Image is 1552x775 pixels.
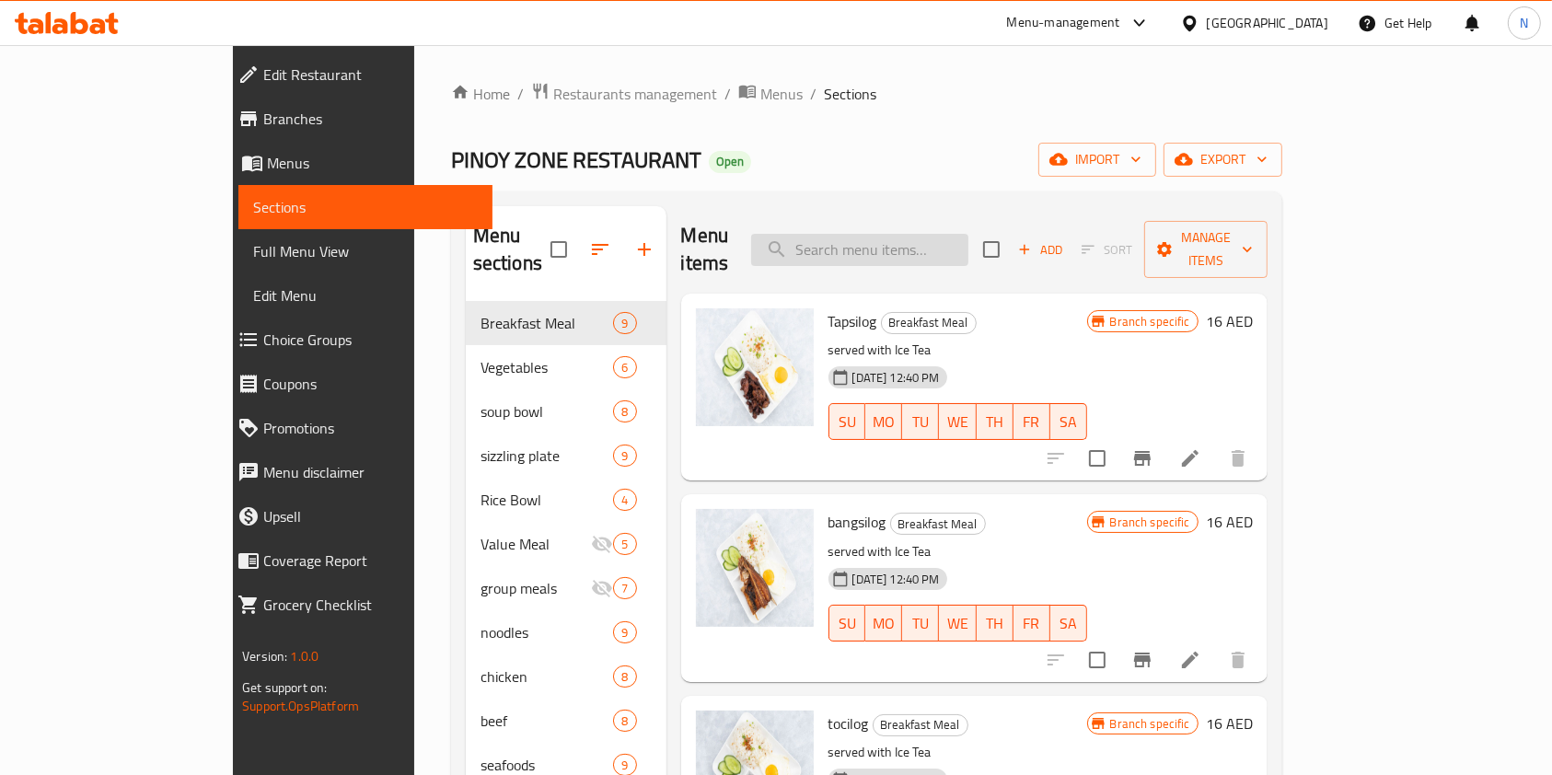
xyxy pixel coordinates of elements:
span: Grocery Checklist [263,594,478,616]
span: 8 [614,668,635,686]
span: Select to update [1078,439,1117,478]
div: items [613,400,636,422]
h2: Menu items [681,222,729,277]
div: sizzling plate9 [466,434,666,478]
div: Rice Bowl [481,489,614,511]
button: Branch-specific-item [1120,638,1164,682]
div: items [613,489,636,511]
div: soup bowl8 [466,389,666,434]
span: Branch specific [1103,514,1198,531]
a: Sections [238,185,492,229]
svg: Inactive section [591,577,613,599]
a: Promotions [223,406,492,450]
div: Open [709,151,751,173]
span: Sort sections [578,227,622,272]
span: Breakfast Meal [481,312,614,334]
button: Add [1011,236,1070,264]
span: 9 [614,757,635,774]
span: Full Menu View [253,240,478,262]
span: Add item [1011,236,1070,264]
span: 9 [614,447,635,465]
span: beef [481,710,614,732]
span: SU [837,610,859,637]
span: FR [1021,610,1043,637]
span: SA [1058,409,1080,435]
a: Branches [223,97,492,141]
h6: 16 AED [1206,308,1253,334]
span: Branch specific [1103,715,1198,733]
span: group meals [481,577,592,599]
a: Coupons [223,362,492,406]
span: 8 [614,403,635,421]
div: Vegetables6 [466,345,666,389]
span: Version: [242,644,287,668]
span: Sections [824,83,876,105]
span: Menu disclaimer [263,461,478,483]
span: WE [946,409,968,435]
span: 1.0.0 [291,644,319,668]
span: Manage items [1159,226,1253,272]
span: Get support on: [242,676,327,700]
div: Breakfast Meal9 [466,301,666,345]
span: Edit Menu [253,284,478,307]
a: Full Menu View [238,229,492,273]
span: TU [909,610,932,637]
div: Breakfast Meal [890,513,986,535]
a: Menus [738,82,803,106]
p: served with Ice Tea [828,741,1087,764]
button: Branch-specific-item [1120,436,1164,480]
span: TU [909,409,932,435]
span: 9 [614,315,635,332]
div: [GEOGRAPHIC_DATA] [1207,13,1328,33]
a: Coverage Report [223,538,492,583]
nav: breadcrumb [451,82,1282,106]
button: WE [939,403,976,440]
button: Manage items [1144,221,1268,278]
button: delete [1216,638,1260,682]
span: Breakfast Meal [874,714,967,735]
div: noodles9 [466,610,666,654]
li: / [810,83,817,105]
span: tocilog [828,710,869,737]
div: group meals7 [466,566,666,610]
button: delete [1216,436,1260,480]
span: Select section [972,230,1011,269]
span: sizzling plate [481,445,614,467]
a: Edit menu item [1179,649,1201,671]
span: 8 [614,712,635,730]
button: SU [828,605,866,642]
li: / [517,83,524,105]
a: Upsell [223,494,492,538]
span: Breakfast Meal [882,312,976,333]
span: Edit Restaurant [263,64,478,86]
h6: 16 AED [1206,711,1253,736]
button: SU [828,403,866,440]
div: beef8 [466,699,666,743]
span: 6 [614,359,635,376]
button: TH [977,605,1013,642]
button: MO [865,605,902,642]
span: 5 [614,536,635,553]
span: Select to update [1078,641,1117,679]
button: WE [939,605,976,642]
div: noodles [481,621,614,643]
span: TH [984,409,1006,435]
a: Edit Menu [238,273,492,318]
img: bangsilog [696,509,814,627]
button: Add section [622,227,666,272]
div: items [613,445,636,467]
span: TH [984,610,1006,637]
span: Menus [267,152,478,174]
svg: Inactive section [591,533,613,555]
div: items [613,312,636,334]
div: items [613,577,636,599]
div: Breakfast Meal [881,312,977,334]
span: [DATE] 12:40 PM [845,571,947,588]
span: Sections [253,196,478,218]
p: served with Ice Tea [828,339,1087,362]
span: SU [837,409,859,435]
button: TH [977,403,1013,440]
